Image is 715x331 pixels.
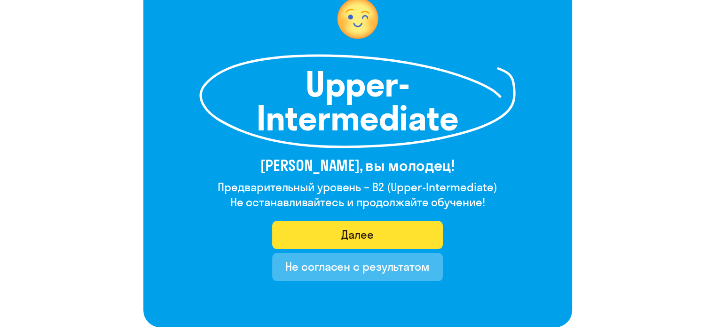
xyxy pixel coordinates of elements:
h3: [PERSON_NAME], вы молодец! [218,156,497,175]
h4: Предварительный уровень – B2 (Upper-Intermediate) [218,179,497,194]
div: Не согласен с результатом [285,259,430,274]
h1: Upper-Intermediate [250,67,466,135]
button: Не согласен с результатом [272,253,443,281]
h4: Не останавливайтесь и продолжайте обучение! [218,194,497,210]
button: Далее [272,221,443,249]
div: Далее [341,227,374,242]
